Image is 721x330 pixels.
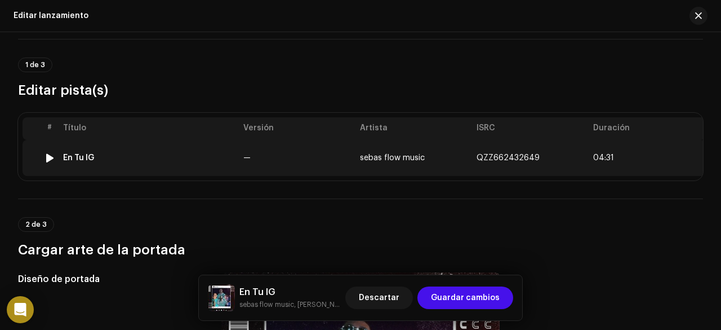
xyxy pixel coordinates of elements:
img: 1f090c86-107f-4f9a-93c8-a91e6df3fcce [208,284,235,311]
button: Guardar cambios [417,287,513,309]
span: Guardar cambios [431,287,500,309]
h3: Cargar arte de la portada [18,241,703,259]
th: Artista [355,117,472,140]
th: Duración [589,117,705,140]
h3: Editar pista(s) [18,81,703,99]
span: — [243,154,251,162]
th: Versión [239,117,355,140]
span: QZZ662432649 [477,154,540,162]
span: Descartar [359,287,399,309]
th: Título [59,117,239,140]
h5: En Tu IG [239,285,341,299]
div: Open Intercom Messenger [7,296,34,323]
span: sebas flow music [360,154,425,162]
th: ISRC [472,117,589,140]
button: Descartar [345,287,413,309]
span: 04:31 [593,153,614,162]
small: En Tu IG [239,299,341,310]
h5: Diseño de portada [18,272,203,286]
